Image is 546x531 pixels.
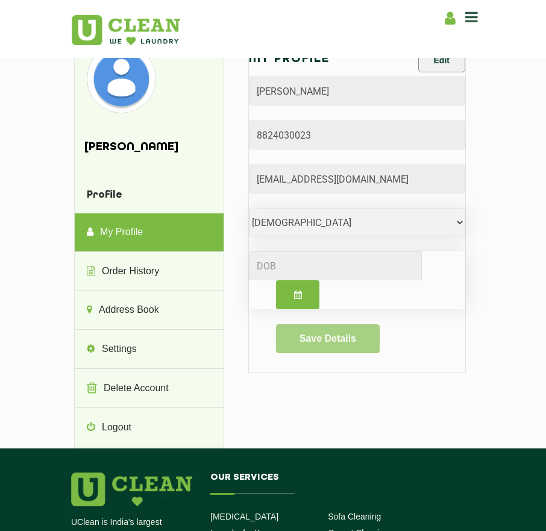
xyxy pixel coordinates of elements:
[418,48,465,72] button: Edit
[75,291,224,330] a: Address Book
[249,48,400,70] h2: My Profile
[276,324,379,353] button: Save Details
[75,213,224,252] a: My Profile
[249,251,422,280] input: DOB
[75,330,224,369] a: Settings
[75,409,224,447] a: Logout
[84,140,215,154] h4: [PERSON_NAME]
[75,369,224,408] a: Delete Account
[328,512,381,521] a: Sofa Cleaning
[71,473,192,506] img: logo.png
[249,165,465,193] input: Email
[249,77,465,105] input: Name
[249,121,465,149] input: Phone
[72,15,180,45] img: UClean Laundry and Dry Cleaning
[210,512,278,521] a: [MEDICAL_DATA]
[75,178,224,213] h4: Profile
[75,253,224,291] a: Order History
[90,47,153,110] img: avatardefault_92824.png
[210,473,446,494] h4: Our Services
